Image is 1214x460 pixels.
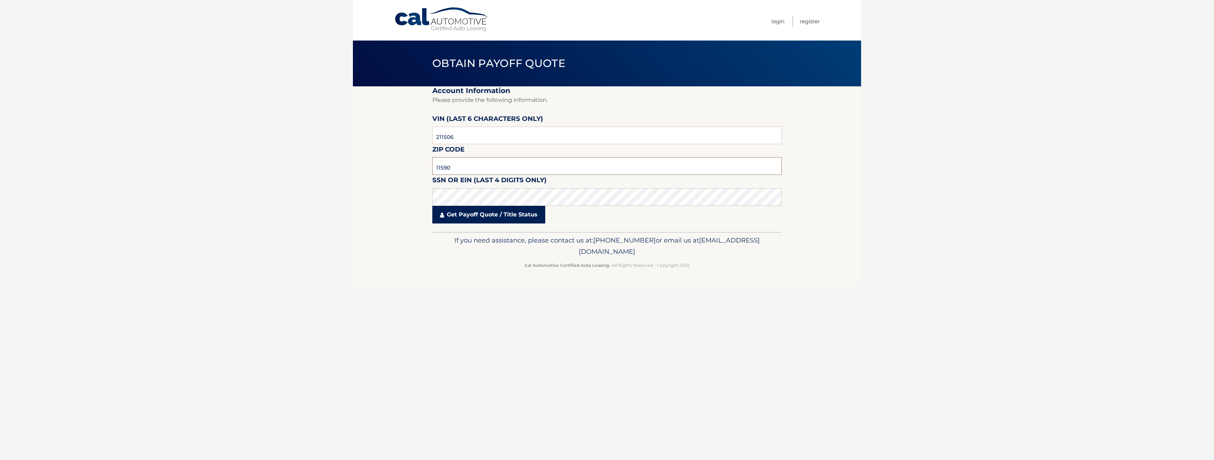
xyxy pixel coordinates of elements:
[432,57,565,70] span: Obtain Payoff Quote
[800,16,820,27] a: Register
[432,206,545,223] a: Get Payoff Quote / Title Status
[394,7,489,32] a: Cal Automotive
[771,16,785,27] a: Login
[432,114,543,127] label: VIN (last 6 characters only)
[437,235,777,257] p: If you need assistance, please contact us at: or email us at
[432,144,464,157] label: Zip Code
[432,95,782,105] p: Please provide the following information.
[432,175,547,188] label: SSN or EIN (last 4 digits only)
[437,262,777,269] p: - All Rights Reserved - Copyright 2025
[432,86,782,95] h2: Account Information
[524,263,609,268] strong: Cal Automotive Certified Auto Leasing
[593,236,656,244] span: [PHONE_NUMBER]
